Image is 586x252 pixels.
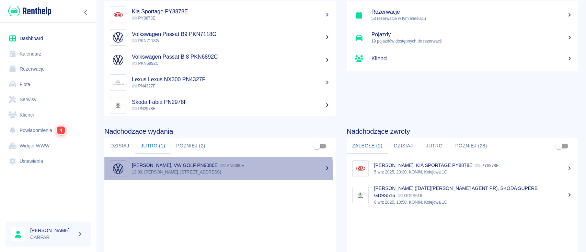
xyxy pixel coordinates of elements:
h6: [PERSON_NAME] [30,227,74,234]
a: Klienci [347,49,578,68]
h5: Volkswagen Passat B9 PKN7118G [132,31,330,38]
a: Pojazdy19 pojazdów dostępnych do rezerwacji [347,26,578,49]
h5: Skoda Fabia PN2978F [132,99,330,106]
span: PY8878E [132,16,156,21]
a: Rezerwacje [5,61,91,77]
img: Image [112,162,125,175]
p: 19 pojazdów dostępnych do rezerwacji [371,38,573,44]
h5: Rezerwacje [371,9,573,15]
button: Jutro (1) [135,138,171,154]
img: Image [112,53,125,67]
a: Widget WWW [5,138,91,154]
a: Serwisy [5,92,91,107]
p: 13:00, [PERSON_NAME], [STREET_ADDRESS] [132,169,330,175]
a: Rezerwacje53 rezerwacje w tym miesiącu [347,4,578,26]
button: Dzisiaj [388,138,419,154]
a: Flota [5,77,91,92]
span: PKN6892C [132,61,159,66]
button: Później (2) [171,138,211,154]
a: Ustawienia [5,154,91,169]
p: [PERSON_NAME], KIA SPORTAGE PY8878E [374,163,472,168]
p: [PERSON_NAME] ([DATE][PERSON_NAME] AGENT PR), SKODA SUPERB GD9S516 [374,185,538,198]
a: Renthelp logo [5,5,51,17]
button: Zaległe (2) [347,138,388,154]
button: Dzisiaj [104,138,135,154]
span: PN4327F [132,84,156,88]
span: PN2978F [132,106,156,111]
button: Zwiń nawigację [81,8,91,17]
p: 6 wrz 2025, 10:50, KONIN, Kolejowa 1C [374,199,573,205]
img: Renthelp logo [8,5,51,17]
h5: Klienci [371,55,573,62]
button: Jutro [419,138,450,154]
a: Image[PERSON_NAME] ([DATE][PERSON_NAME] AGENT PR), SKODA SUPERB GD9S516 GD9S5166 wrz 2025, 10:50,... [347,180,578,210]
a: ImageKia Sportage PY8878E PY8878E [104,3,336,26]
h4: Nadchodzące wydania [104,127,336,135]
a: ImageVolkswagen Passat B9 PKN7118G PKN7118G [104,26,336,49]
img: Image [112,8,125,21]
h5: Lexus Lexus NX300 PN4327F [132,76,330,83]
a: Image[PERSON_NAME], KIA SPORTAGE PY8878E PY8878E5 wrz 2025, 20:30, KONIN, Kolejowa 1C [347,157,578,180]
img: Image [354,162,367,175]
span: 4 [57,127,65,134]
p: 53 rezerwacje w tym miesiącu [371,15,573,22]
a: Dashboard [5,31,91,46]
p: GD9S516 [398,193,422,198]
a: ImageVolkswagen Passat B 8 PKN6892C PKN6892C [104,49,336,71]
a: Klienci [5,107,91,123]
h5: Pojazdy [371,31,573,38]
h5: Kia Sportage PY8878E [132,8,330,15]
span: Pokaż przypisane tylko do mnie [310,140,323,153]
a: Kalendarz [5,46,91,62]
button: Później (28) [450,138,493,154]
p: [PERSON_NAME], VW GOLF PN9080E [132,163,218,168]
span: Pokaż przypisane tylko do mnie [552,140,565,153]
h4: Nadchodzące zwroty [347,127,578,135]
h5: Volkswagen Passat B 8 PKN6892C [132,53,330,60]
a: ImageSkoda Fabia PN2978F PN2978F [104,94,336,117]
a: Powiadomienia4 [5,122,91,138]
img: Image [112,99,125,112]
img: Image [112,76,125,89]
p: CARFAR [30,234,74,241]
img: Image [354,189,367,202]
span: PKN7118G [132,38,159,43]
p: 5 wrz 2025, 20:30, KONIN, Kolejowa 1C [374,169,573,175]
img: Image [112,31,125,44]
p: PY8878E [475,163,499,168]
a: ImageLexus Lexus NX300 PN4327F PN4327F [104,71,336,94]
p: PN9080E [220,163,244,168]
a: Image[PERSON_NAME], VW GOLF PN9080E PN9080E13:00, [PERSON_NAME], [STREET_ADDRESS] [104,157,336,180]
